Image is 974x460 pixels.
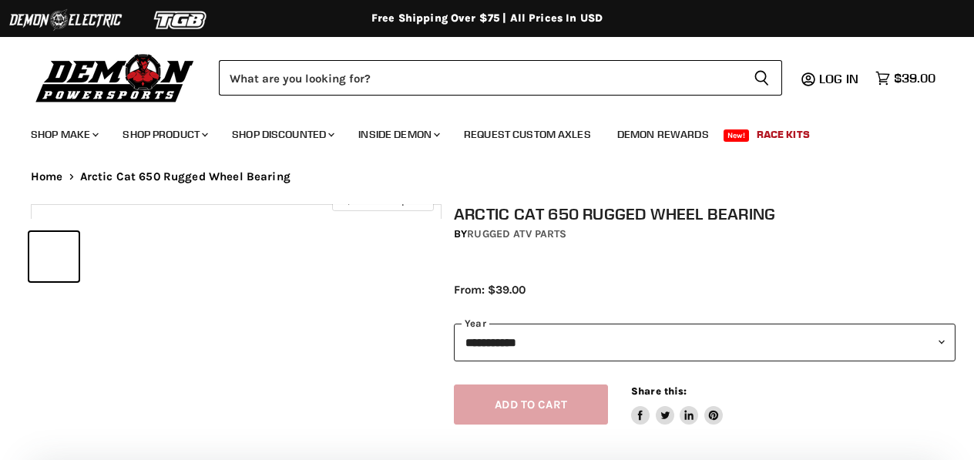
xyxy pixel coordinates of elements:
button: IMAGE thumbnail [29,232,79,281]
ul: Main menu [19,112,932,150]
a: Demon Rewards [606,119,720,150]
img: TGB Logo 2 [123,5,239,35]
a: Shop Make [19,119,108,150]
span: Click to expand [340,194,425,206]
button: Search [741,60,782,96]
h1: Arctic Cat 650 Rugged Wheel Bearing [454,204,956,223]
span: $39.00 [894,71,935,86]
span: Log in [819,71,858,86]
a: Home [31,170,63,183]
a: Inside Demon [347,119,449,150]
img: Demon Powersports [31,50,200,105]
a: Rugged ATV Parts [467,227,566,240]
aside: Share this: [631,384,723,425]
a: Race Kits [745,119,821,150]
select: year [454,324,956,361]
span: Share this: [631,385,687,397]
input: Search [219,60,741,96]
form: Product [219,60,782,96]
a: Request Custom Axles [452,119,603,150]
img: Demon Electric Logo 2 [8,5,123,35]
a: Shop Discounted [220,119,344,150]
div: by [454,226,956,243]
a: Shop Product [111,119,217,150]
a: $39.00 [868,67,943,89]
span: Arctic Cat 650 Rugged Wheel Bearing [80,170,291,183]
span: From: $39.00 [454,283,526,297]
span: New! [724,129,750,142]
a: Log in [812,72,868,86]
